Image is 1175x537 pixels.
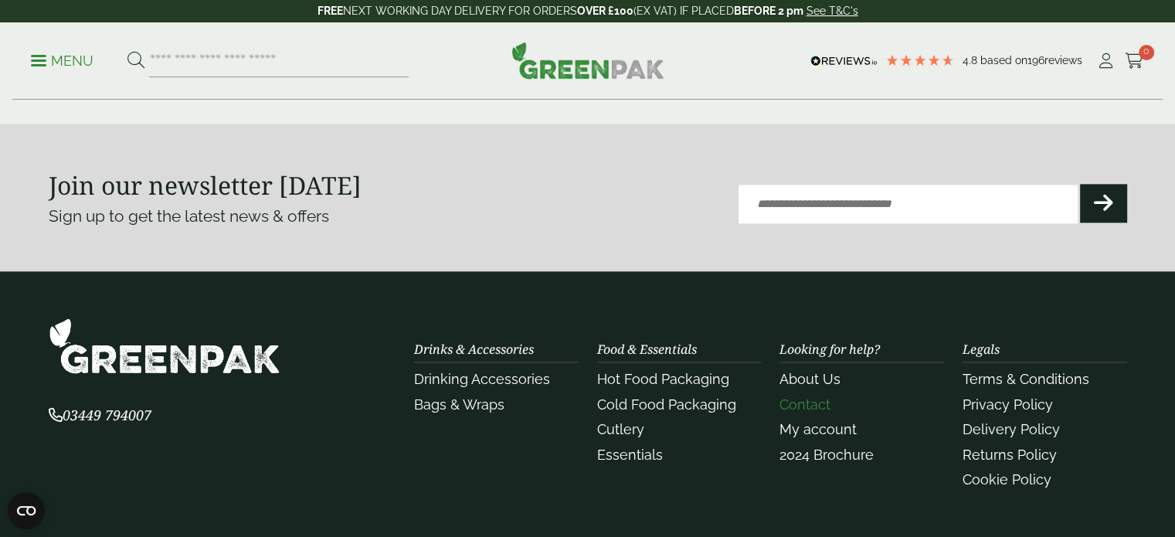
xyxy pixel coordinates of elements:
a: Cookie Policy [963,471,1051,488]
a: Essentials [597,447,663,463]
a: Returns Policy [963,447,1057,463]
strong: OVER £100 [577,5,633,17]
a: 03449 794007 [49,409,151,423]
strong: FREE [318,5,343,17]
p: Menu [31,52,93,70]
a: 0 [1125,49,1144,73]
a: See T&C's [807,5,858,17]
a: Drinking Accessories [414,371,550,387]
a: Hot Food Packaging [597,371,729,387]
a: Privacy Policy [963,396,1053,413]
a: Cutlery [597,421,644,437]
img: REVIEWS.io [810,56,878,66]
a: Menu [31,52,93,67]
i: Cart [1125,53,1144,69]
a: 2024 Brochure [779,447,874,463]
span: 4.8 [963,54,980,66]
span: 03449 794007 [49,406,151,424]
a: Cold Food Packaging [597,396,736,413]
span: reviews [1044,54,1082,66]
strong: BEFORE 2 pm [734,5,803,17]
a: About Us [779,371,840,387]
i: My Account [1096,53,1116,69]
img: GreenPak Supplies [511,42,664,79]
span: 196 [1027,54,1044,66]
span: 0 [1139,45,1154,60]
a: Bags & Wraps [414,396,504,413]
a: Delivery Policy [963,421,1060,437]
span: Based on [980,54,1027,66]
img: GreenPak Supplies [49,318,280,374]
a: Terms & Conditions [963,371,1089,387]
a: Contact [779,396,830,413]
p: Sign up to get the latest news & offers [49,204,534,229]
button: Open CMP widget [8,492,45,529]
strong: Join our newsletter [DATE] [49,168,362,202]
div: 4.79 Stars [885,53,955,67]
a: My account [779,421,857,437]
